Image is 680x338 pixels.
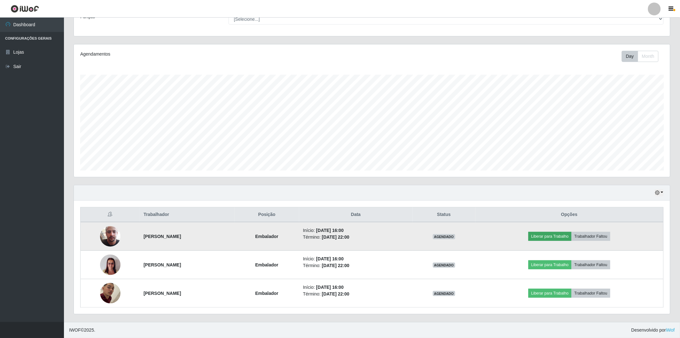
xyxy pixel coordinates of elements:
[622,51,664,62] div: Toolbar with button groups
[100,271,121,316] img: 1754683115813.jpeg
[622,51,638,62] button: Day
[413,207,475,222] th: Status
[316,228,344,233] time: [DATE] 16:00
[11,5,39,13] img: CoreUI Logo
[303,262,409,269] li: Término:
[80,51,318,58] div: Agendamentos
[322,263,349,268] time: [DATE] 22:00
[631,327,675,334] span: Desenvolvido por
[433,234,455,239] span: AGENDADO
[528,232,572,241] button: Liberar para Trabalho
[433,291,455,296] span: AGENDADO
[299,207,413,222] th: Data
[255,234,278,239] strong: Embalador
[303,291,409,297] li: Término:
[572,289,610,298] button: Trabalhador Faltou
[69,327,81,333] span: IWOF
[100,251,121,279] img: 1704290796442.jpeg
[322,234,349,240] time: [DATE] 22:00
[322,291,349,296] time: [DATE] 22:00
[144,234,181,239] strong: [PERSON_NAME]
[572,260,610,269] button: Trabalhador Faltou
[69,327,95,334] span: © 2025 .
[475,207,664,222] th: Opções
[572,232,610,241] button: Trabalhador Faltou
[433,263,455,268] span: AGENDADO
[528,289,572,298] button: Liberar para Trabalho
[140,207,235,222] th: Trabalhador
[235,207,299,222] th: Posição
[316,256,344,261] time: [DATE] 16:00
[144,291,181,296] strong: [PERSON_NAME]
[144,262,181,267] strong: [PERSON_NAME]
[303,234,409,241] li: Término:
[528,260,572,269] button: Liberar para Trabalho
[316,285,344,290] time: [DATE] 16:00
[622,51,659,62] div: First group
[100,218,121,255] img: 1745843945427.jpeg
[638,51,659,62] button: Month
[303,284,409,291] li: Início:
[255,291,278,296] strong: Embalador
[303,227,409,234] li: Início:
[666,327,675,333] a: iWof
[303,256,409,262] li: Início:
[255,262,278,267] strong: Embalador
